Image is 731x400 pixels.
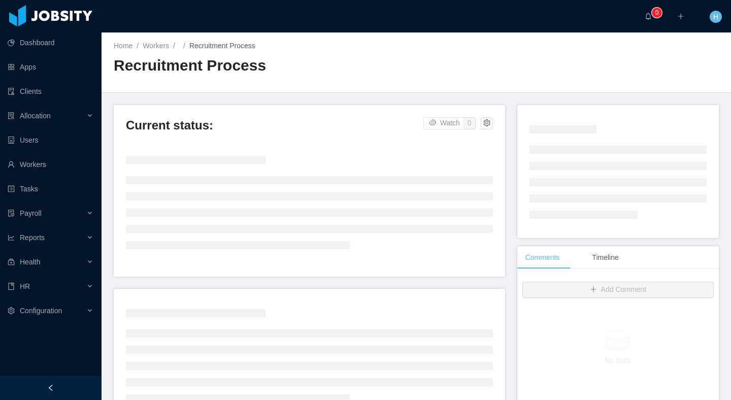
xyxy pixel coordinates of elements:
[8,112,15,119] i: icon: solution
[20,282,30,290] span: HR
[20,209,42,217] span: Payroll
[463,117,476,129] button: 0
[8,307,15,314] i: icon: setting
[8,81,93,102] a: icon: auditClients
[584,246,626,269] div: Timeline
[8,234,15,241] i: icon: line-chart
[677,13,684,20] i: icon: plus
[8,154,93,175] a: icon: userWorkers
[20,112,51,120] span: Allocation
[8,210,15,217] i: icon: file-protect
[652,8,662,18] sup: 0
[143,42,169,50] a: Workers
[114,55,416,76] h2: Recruitment Process
[481,117,493,129] button: icon: setting
[126,117,423,134] h3: Current status:
[20,258,40,266] span: Health
[8,179,93,199] a: icon: profileTasks
[517,246,568,269] div: Comments
[645,13,652,20] i: icon: bell
[8,130,93,150] a: icon: robotUsers
[137,42,139,50] span: /
[8,32,93,53] a: icon: pie-chartDashboard
[8,283,15,290] i: icon: book
[8,258,15,265] i: icon: medicine-box
[20,307,62,315] span: Configuration
[183,42,185,50] span: /
[20,234,45,242] span: Reports
[114,42,132,50] a: Home
[189,42,255,50] span: Recruitment Process
[173,42,175,50] span: /
[522,282,714,298] button: icon: plusAdd Comment
[8,57,93,77] a: icon: appstoreApps
[713,11,718,23] span: H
